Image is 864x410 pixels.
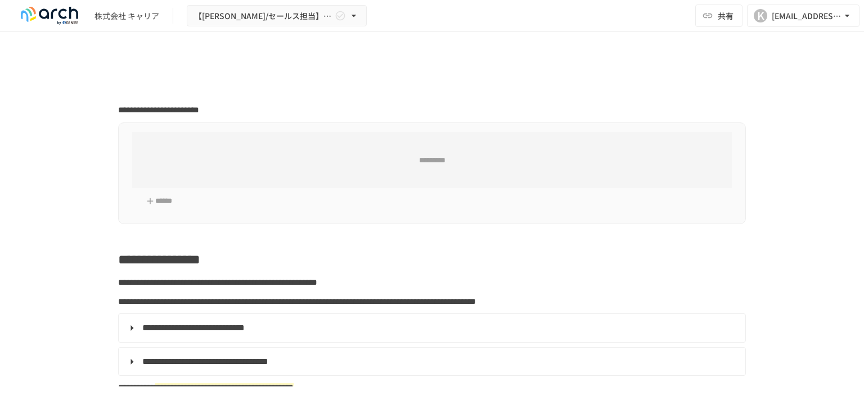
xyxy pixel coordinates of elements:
span: 【[PERSON_NAME]/セールス担当】株式会社 キャリア様_初期設定サポート [194,9,332,23]
span: 共有 [718,10,733,22]
div: K [754,9,767,22]
div: [EMAIL_ADDRESS][DOMAIN_NAME] [772,9,841,23]
img: logo-default@2x-9cf2c760.svg [13,7,85,25]
button: K[EMAIL_ADDRESS][DOMAIN_NAME] [747,4,859,27]
button: 共有 [695,4,742,27]
button: 【[PERSON_NAME]/セールス担当】株式会社 キャリア様_初期設定サポート [187,5,367,27]
div: 株式会社 キャリア [94,10,159,22]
